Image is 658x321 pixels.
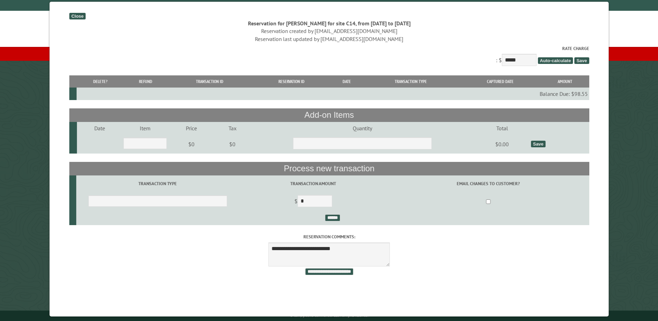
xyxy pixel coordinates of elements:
div: : $ [69,45,589,68]
td: $0 [168,134,215,154]
th: Add-on Items [69,108,589,122]
td: $0.00 [475,134,530,154]
td: Quantity [250,122,475,134]
th: Transaction ID [168,75,251,88]
th: Delete? [77,75,124,88]
div: Close [69,13,85,19]
span: Auto-calculate [538,57,573,64]
td: Total [475,122,530,134]
th: Reservation ID [251,75,331,88]
td: $0 [214,134,250,154]
td: Date [77,122,122,134]
th: Captured Date [459,75,541,88]
th: Process new transaction [69,162,589,175]
label: Transaction Type [77,180,238,187]
th: Amount [541,75,589,88]
span: Save [574,57,589,64]
th: Refund [123,75,168,88]
td: Balance Due: $98.55 [77,88,589,100]
td: Tax [214,122,250,134]
th: Date [331,75,362,88]
th: Transaction Type [362,75,459,88]
div: Reservation created by [EMAIL_ADDRESS][DOMAIN_NAME] [69,27,589,35]
td: Price [168,122,215,134]
label: Email changes to customer? [388,180,588,187]
td: $ [239,192,387,212]
div: Reservation last updated by [EMAIL_ADDRESS][DOMAIN_NAME] [69,35,589,43]
div: Save [531,141,545,147]
label: Rate Charge [69,45,589,52]
small: © Campground Commander LLC. All rights reserved. [290,313,368,318]
div: Reservation for [PERSON_NAME] for site C14, from [DATE] to [DATE] [69,19,589,27]
label: Transaction Amount [240,180,386,187]
td: Item [122,122,168,134]
label: Reservation comments: [69,233,589,240]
